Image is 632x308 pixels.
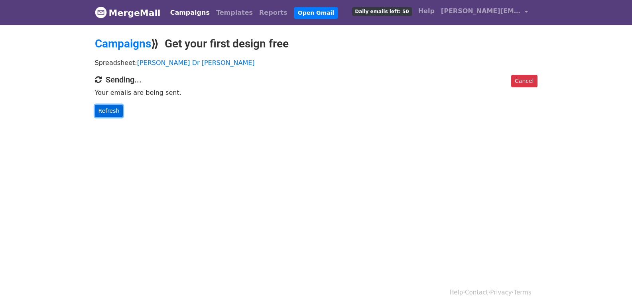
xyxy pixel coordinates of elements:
a: Campaigns [95,37,151,50]
a: Help [415,3,438,19]
p: Spreadsheet: [95,59,537,67]
a: [PERSON_NAME][EMAIL_ADDRESS][DOMAIN_NAME] [438,3,531,22]
a: Terms [514,289,531,296]
a: Reports [256,5,291,21]
a: Templates [213,5,256,21]
a: Help [449,289,463,296]
a: Privacy [490,289,512,296]
p: Your emails are being sent. [95,88,537,97]
h2: ⟫ Get your first design free [95,37,537,51]
span: [PERSON_NAME][EMAIL_ADDRESS][DOMAIN_NAME] [441,6,521,16]
iframe: Chat Widget [592,270,632,308]
a: Refresh [95,105,123,117]
span: Daily emails left: 50 [352,7,411,16]
h4: Sending... [95,75,537,84]
a: Daily emails left: 50 [349,3,415,19]
a: MergeMail [95,4,161,21]
a: Open Gmail [294,7,338,19]
a: Cancel [511,75,537,87]
a: [PERSON_NAME] Dr [PERSON_NAME] [137,59,255,67]
a: Campaigns [167,5,213,21]
a: Contact [465,289,488,296]
img: MergeMail logo [95,6,107,18]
